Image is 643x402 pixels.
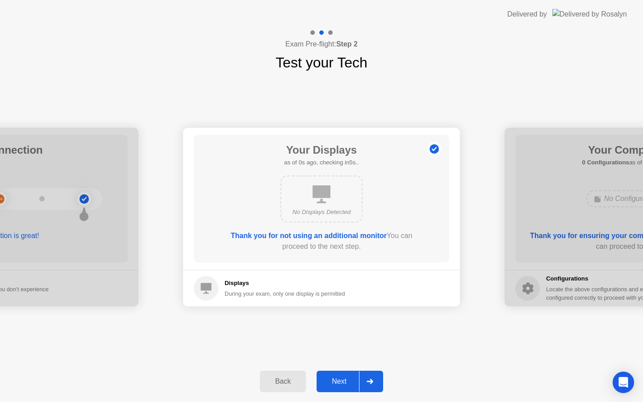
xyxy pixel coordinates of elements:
[285,39,358,50] h4: Exam Pre-flight:
[225,279,345,288] h5: Displays
[552,9,627,19] img: Delivered by Rosalyn
[613,372,634,393] div: Open Intercom Messenger
[225,289,345,298] div: During your exam, only one display is permitted
[284,158,359,167] h5: as of 0s ago, checking in5s..
[507,9,547,20] div: Delivered by
[231,232,387,239] b: Thank you for not using an additional monitor
[260,371,306,392] button: Back
[284,142,359,158] h1: Your Displays
[317,371,383,392] button: Next
[336,40,358,48] b: Step 2
[263,377,303,385] div: Back
[288,208,355,217] div: No Displays Detected
[276,52,367,73] h1: Test your Tech
[219,230,424,252] div: You can proceed to the next step.
[319,377,359,385] div: Next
